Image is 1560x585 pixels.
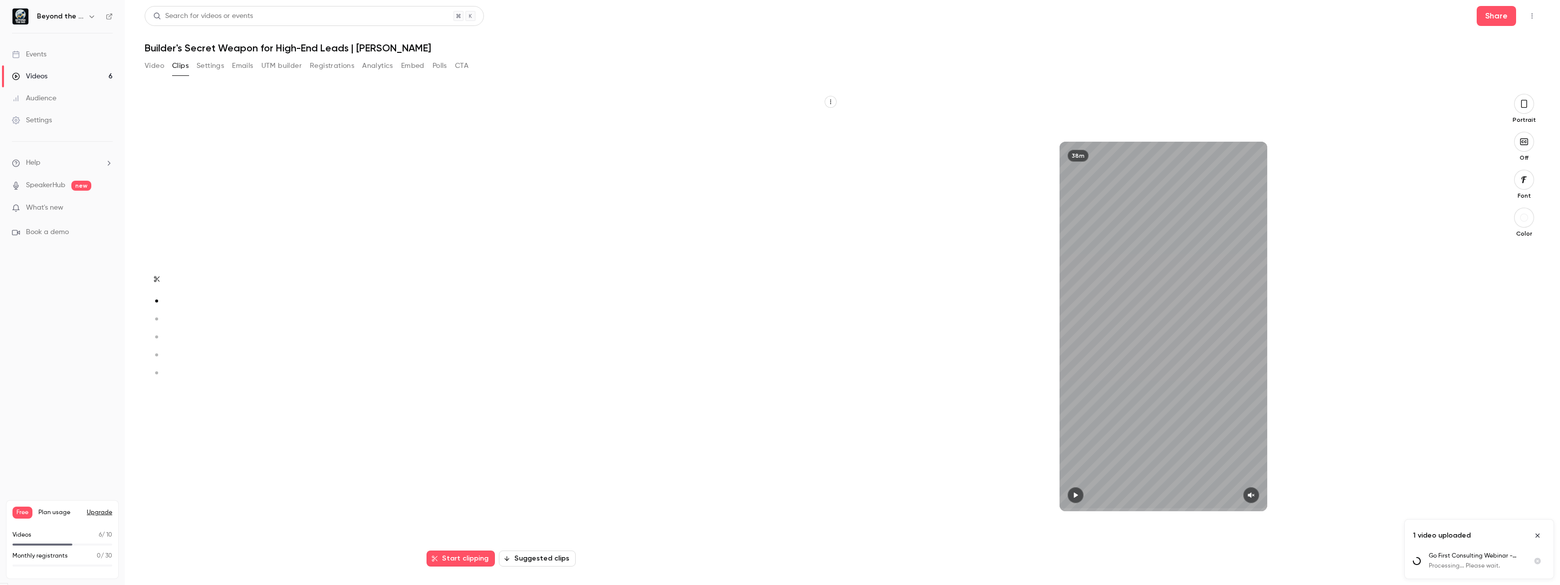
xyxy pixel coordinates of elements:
[401,58,425,74] button: Embed
[26,158,40,168] span: Help
[99,531,112,540] p: / 10
[26,227,69,238] span: Book a demo
[1413,531,1471,541] p: 1 video uploaded
[97,552,112,561] p: / 30
[12,507,32,519] span: Free
[12,552,68,561] p: Monthly registrants
[427,551,495,567] button: Start clipping
[172,58,189,74] button: Clips
[1508,154,1540,162] p: Off
[1068,150,1089,162] div: 38m
[1524,8,1540,24] button: Top Bar Actions
[26,180,65,191] a: SpeakerHub
[153,11,253,21] div: Search for videos or events
[12,93,56,103] div: Audience
[261,58,302,74] button: UTM builder
[1405,552,1554,579] ul: Uploads list
[87,509,112,517] button: Upgrade
[26,203,63,213] span: What's new
[145,42,1540,54] h1: Builder's Secret Weapon for High-End Leads | [PERSON_NAME]
[1477,6,1516,26] button: Share
[1530,528,1546,544] button: Close uploads list
[362,58,393,74] button: Analytics
[433,58,447,74] button: Polls
[310,58,354,74] button: Registrations
[455,58,468,74] button: CTA
[37,11,84,21] h6: Beyond the Bid
[145,58,164,74] button: Video
[12,115,52,125] div: Settings
[12,158,113,168] li: help-dropdown-opener
[12,49,46,59] div: Events
[12,71,47,81] div: Videos
[12,531,31,540] p: Videos
[1508,116,1540,124] p: Portrait
[12,8,28,24] img: Beyond the Bid
[71,181,91,191] span: new
[99,532,102,538] span: 6
[499,551,576,567] button: Suggested clips
[1429,552,1522,561] p: Go First Consulting Webinar - Buildxact [GEOGRAPHIC_DATA] (360p, h264)
[1530,553,1546,569] button: Cancel upload
[1508,192,1540,200] p: Font
[197,58,224,74] button: Settings
[97,553,101,559] span: 0
[1429,562,1522,571] p: Processing... Please wait.
[38,509,81,517] span: Plan usage
[232,58,253,74] button: Emails
[1508,230,1540,238] p: Color
[101,204,113,213] iframe: Noticeable Trigger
